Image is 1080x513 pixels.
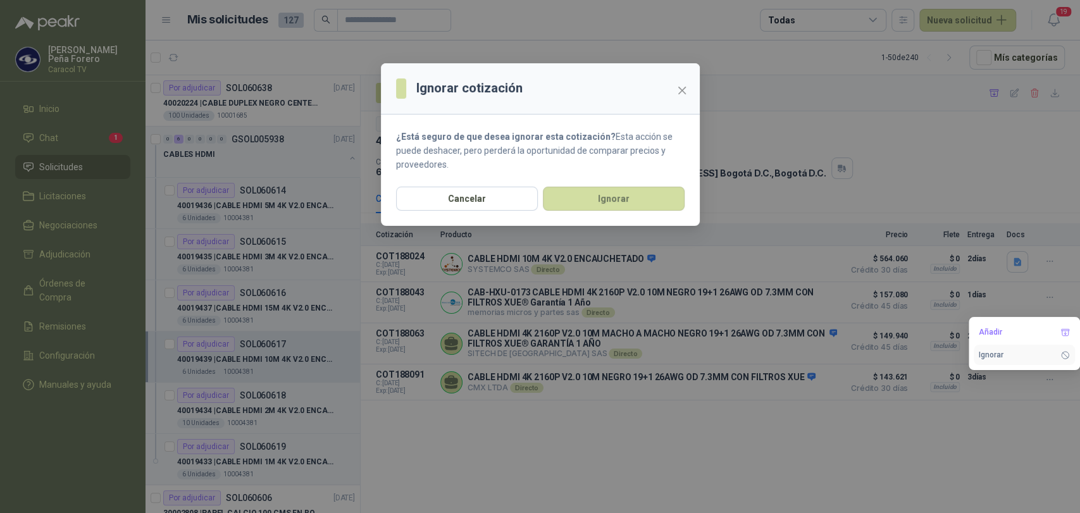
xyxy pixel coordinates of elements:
[677,85,687,96] span: close
[672,80,692,101] button: Close
[396,130,685,171] p: Esta acción se puede deshacer, pero perderá la oportunidad de comparar precios y proveedores.
[396,187,538,211] button: Cancelar
[543,187,685,211] button: Ignorar
[416,78,523,98] h3: Ignorar cotización
[396,132,616,142] strong: ¿Está seguro de que desea ignorar esta cotización?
